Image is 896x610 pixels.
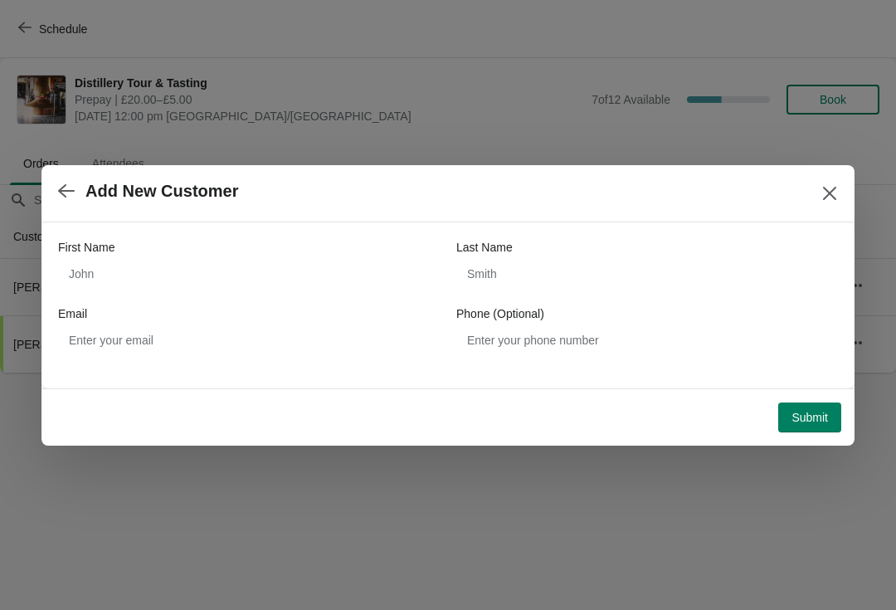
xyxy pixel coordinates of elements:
[58,305,87,322] label: Email
[778,403,841,432] button: Submit
[456,325,838,355] input: Enter your phone number
[791,411,828,424] span: Submit
[456,239,513,256] label: Last Name
[456,305,544,322] label: Phone (Optional)
[456,259,838,289] input: Smith
[58,259,440,289] input: John
[815,178,845,208] button: Close
[58,239,114,256] label: First Name
[58,325,440,355] input: Enter your email
[85,182,238,201] h2: Add New Customer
